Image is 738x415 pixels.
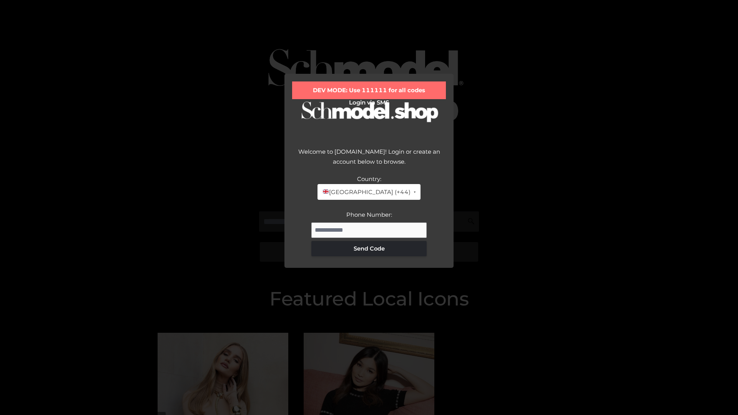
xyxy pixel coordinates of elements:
[346,211,392,218] label: Phone Number:
[292,147,446,174] div: Welcome to [DOMAIN_NAME]! Login or create an account below to browse.
[322,187,410,197] span: [GEOGRAPHIC_DATA] (+44)
[323,189,329,194] img: 🇬🇧
[292,81,446,99] div: DEV MODE: Use 111111 for all codes
[311,241,427,256] button: Send Code
[292,99,446,106] h2: Login via SMS
[357,175,381,183] label: Country:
